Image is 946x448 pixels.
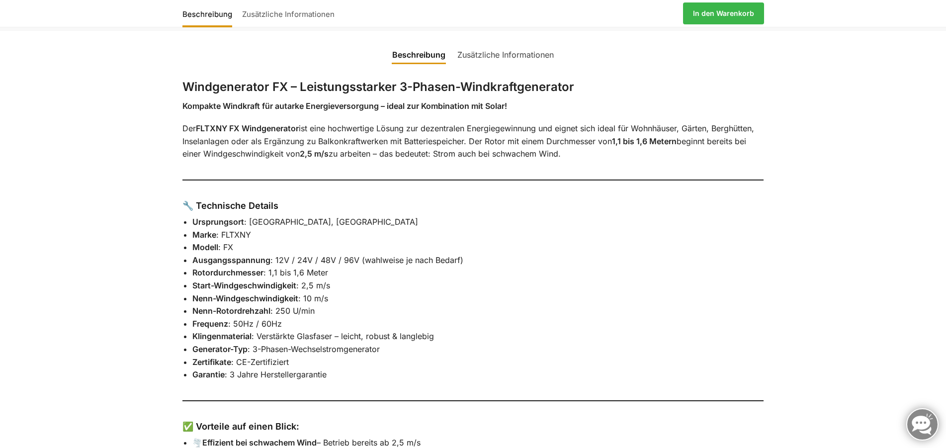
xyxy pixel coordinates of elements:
a: In den Warenkorb [683,2,764,24]
a: Beschreibung [182,1,237,25]
li: : [GEOGRAPHIC_DATA], [GEOGRAPHIC_DATA] [192,216,764,229]
strong: Garantie [192,369,225,379]
strong: Kompakte Windkraft für autarke Energieversorgung – ideal zur Kombination mit Solar! [182,101,507,111]
strong: Effizient bei schwachem Wind [202,438,317,448]
a: Zusätzliche Informationen [451,43,560,67]
strong: Frequenz [192,319,228,329]
strong: 1,1 bis 1,6 Metern [612,136,677,146]
strong: Modell [192,242,218,252]
p: Der ist eine hochwertige Lösung zur dezentralen Energiegewinnung und eignet sich ideal für Wohnhä... [182,122,764,161]
li: : 10 m/s [192,292,764,305]
strong: Nenn-Rotordrehzahl [192,306,270,316]
strong: FLTXNY FX Windgenerator [196,123,299,133]
h4: 🔧 Technische Details [182,199,764,212]
li: : FLTXNY [192,229,764,242]
li: : FX [192,241,764,254]
strong: Marke [192,230,216,240]
li: : 250 U/min [192,305,764,318]
strong: Rotordurchmesser [192,268,263,277]
a: Zusätzliche Informationen [237,1,340,25]
strong: Nenn-Windgeschwindigkeit [192,293,298,303]
strong: Klingenmaterial [192,331,252,341]
strong: 2,5 m/s [300,149,329,159]
li: : 1,1 bis 1,6 Meter [192,267,764,279]
li: : 2,5 m/s [192,279,764,292]
h3: Windgenerator FX – Leistungsstarker 3-Phasen-Windkraftgenerator [182,79,764,96]
h4: ✅ Vorteile auf einen Blick: [182,420,764,433]
li: : CE-Zertifiziert [192,356,764,369]
li: : 3-Phasen-Wechselstromgenerator [192,343,764,356]
li: : 12V / 24V / 48V / 96V (wahlweise je nach Bedarf) [192,254,764,267]
strong: Start-Windgeschwindigkeit [192,280,296,290]
li: : 3 Jahre Herstellergarantie [192,368,764,381]
li: : 50Hz / 60Hz [192,318,764,331]
a: Beschreibung [386,43,451,67]
strong: Zertifikate [192,357,231,367]
strong: Generator-Typ [192,344,248,354]
strong: Ausgangsspannung [192,255,270,265]
strong: Ursprungsort [192,217,244,227]
li: : Verstärkte Glasfaser – leicht, robust & langlebig [192,330,764,343]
